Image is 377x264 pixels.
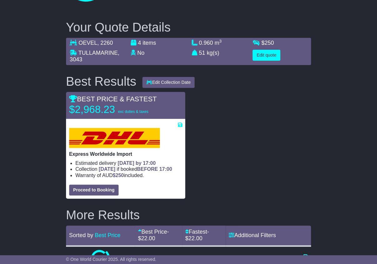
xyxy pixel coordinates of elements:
[66,257,156,262] span: © One World Courier 2025. All rights reserved.
[69,103,148,116] p: $2,968.23
[252,50,280,61] button: Edit quote
[66,208,311,222] h2: More Results
[219,39,222,43] sup: 3
[69,185,119,195] button: Proceed to Booking
[185,229,209,242] a: Fastest- $22.00
[138,40,141,46] span: 4
[70,50,120,63] span: , 3043
[99,166,172,172] span: if booked
[118,160,156,166] span: [DATE] by 17:00
[79,50,118,56] span: TULLAMARINE
[97,40,113,46] span: , 2260
[143,40,156,46] span: items
[63,74,140,88] div: Best Results
[69,151,182,157] p: Express Worldwide Import
[79,40,97,46] span: OEVEL
[138,229,169,242] span: - $
[66,20,311,34] h2: Your Quote Details
[199,50,205,56] span: 51
[207,50,219,56] span: kg(s)
[199,40,213,46] span: 0.960
[75,166,182,172] li: Collection
[69,128,160,148] img: DHL: Express Worldwide Import
[188,235,202,241] span: 22.00
[159,166,172,172] span: 17:00
[99,166,115,172] span: [DATE]
[215,40,222,46] span: m
[69,95,157,103] span: BEST PRICE & FASTEST
[69,232,93,238] span: Sorted by
[75,160,182,166] li: Estimated delivery
[115,173,124,178] span: 250
[75,172,182,178] li: Warranty of AUD included.
[264,40,274,46] span: 250
[138,229,169,242] a: Best Price- $22.00
[95,232,120,238] a: Best Price
[137,166,158,172] span: BEFORE
[113,173,124,178] span: $
[185,229,209,242] span: - $
[229,232,276,238] a: Additional Filters
[142,77,195,88] button: Edit Collection Date
[137,50,145,56] span: No
[141,235,155,241] span: 22.00
[118,109,148,114] span: exc duties & taxes
[261,40,274,46] span: $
